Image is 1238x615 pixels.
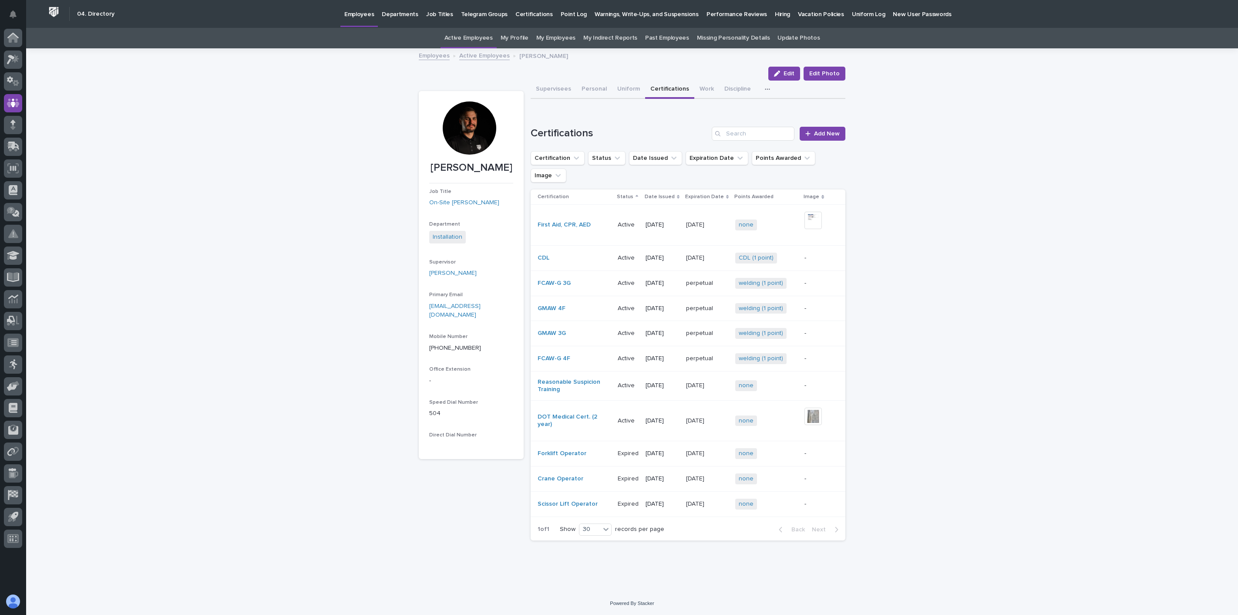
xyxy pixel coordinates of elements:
[4,592,22,611] button: users-avatar
[618,220,636,229] p: Active
[804,382,831,389] p: -
[538,413,610,428] a: DOT Medical Cert. (2 year)
[712,127,794,141] input: Search
[459,50,510,60] a: Active Employees
[739,450,754,457] a: none
[615,526,664,533] p: records per page
[804,450,831,457] p: -
[629,151,682,165] button: Date Issued
[419,50,450,60] a: Employees
[538,330,566,337] a: GMAW 3G
[531,519,556,540] p: 1 of 1
[538,450,586,457] a: Forklift Operator
[808,526,845,534] button: Next
[645,28,689,48] a: Past Employees
[646,254,679,262] p: [DATE]
[531,169,566,182] button: Image
[538,221,591,229] a: First Aid, CPR, AED
[538,475,583,483] a: Crane Operator
[519,51,568,60] p: [PERSON_NAME]
[531,127,708,140] h1: Certifications
[531,245,845,270] tr: CDL ActiveActive [DATE][DATE][DATE] CDL (1 point) -
[4,5,22,24] button: Notifications
[739,305,783,312] a: welding (1 point)
[618,253,636,262] p: Active
[610,601,654,606] a: Powered By Stacker
[531,346,845,372] tr: FCAW-G 4F ActiveActive [DATE]perpetualperpetual welding (1 point) -
[686,448,706,457] p: [DATE]
[646,330,679,337] p: [DATE]
[531,296,845,321] tr: GMAW 4F ActiveActive [DATE]perpetualperpetual welding (1 point) -
[538,254,549,262] a: CDL
[646,417,679,425] p: [DATE]
[645,81,694,99] button: Certifications
[433,233,462,242] a: Installation
[804,280,831,287] p: -
[804,475,831,483] p: -
[646,305,679,312] p: [DATE]
[719,81,756,99] button: Discipline
[686,151,748,165] button: Expiration Date
[784,71,794,77] span: Edit
[429,162,513,174] p: [PERSON_NAME]
[531,466,845,492] tr: Crane Operator ExpiredExpired [DATE][DATE][DATE] none -
[646,221,679,229] p: [DATE]
[560,526,575,533] p: Show
[429,198,499,207] a: On-Site [PERSON_NAME]
[686,353,715,362] p: perpetual
[444,28,493,48] a: Active Employees
[429,400,478,405] span: Speed Dial Number
[531,491,845,517] tr: Scissor Lift Operator ExpiredExpired [DATE][DATE][DATE] none -
[804,355,831,362] p: -
[538,305,565,312] a: GMAW 4F
[429,260,456,265] span: Supervisor
[579,525,600,534] div: 30
[646,355,679,362] p: [DATE]
[646,280,679,287] p: [DATE]
[777,28,820,48] a: Update Photos
[646,450,679,457] p: [DATE]
[531,151,585,165] button: Certification
[800,127,845,141] a: Add New
[618,380,636,389] p: Active
[686,278,715,287] p: perpetual
[739,221,754,229] a: none
[538,192,569,202] p: Certification
[588,151,626,165] button: Status
[768,67,800,81] button: Edit
[531,81,576,99] button: Supervisees
[739,475,754,483] a: none
[752,151,815,165] button: Points Awarded
[618,353,636,362] p: Active
[538,355,570,362] a: FCAW-G 4F
[429,409,513,418] p: 504
[429,345,481,351] a: [PHONE_NUMBER]
[429,189,451,194] span: Job Title
[46,4,62,20] img: Workspace Logo
[429,303,481,318] a: [EMAIL_ADDRESS][DOMAIN_NAME]
[814,131,840,137] span: Add New
[538,378,610,393] a: Reasonable Suspicion Training
[531,441,845,466] tr: Forklift Operator ExpiredExpired [DATE][DATE][DATE] none -
[739,417,754,425] a: none
[429,433,477,438] span: Direct Dial Number
[694,81,719,99] button: Work
[646,475,679,483] p: [DATE]
[531,400,845,441] tr: DOT Medical Cert. (2 year) ActiveActive [DATE][DATE][DATE] none
[685,192,724,202] p: Expiration Date
[531,321,845,346] tr: GMAW 3G ActiveActive [DATE]perpetualperpetual welding (1 point) -
[77,10,114,18] h2: 04. Directory
[804,254,831,262] p: -
[617,192,633,202] p: Status
[804,67,845,81] button: Edit Photo
[772,526,808,534] button: Back
[739,254,774,262] a: CDL (1 point)
[686,253,706,262] p: [DATE]
[618,448,640,457] p: Expired
[686,220,706,229] p: [DATE]
[812,527,831,533] span: Next
[646,500,679,508] p: [DATE]
[618,328,636,337] p: Active
[739,382,754,389] a: none
[739,330,783,337] a: welding (1 point)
